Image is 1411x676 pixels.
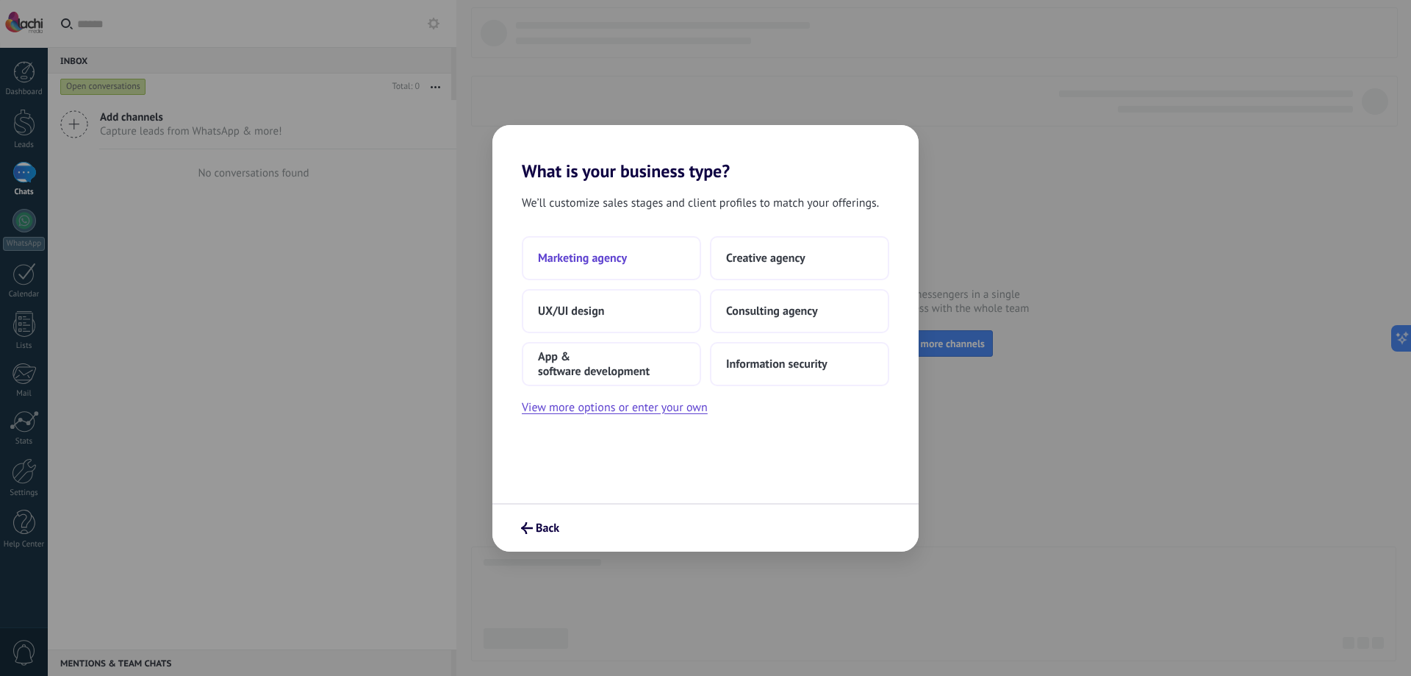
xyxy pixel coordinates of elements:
button: Back [514,516,566,541]
button: Information security [710,342,889,386]
button: UX/UI design [522,289,701,333]
button: App & software development [522,342,701,386]
span: Consulting agency [726,304,818,319]
h2: What is your business type? [492,125,919,182]
span: We’ll customize sales stages and client profiles to match your offerings. [522,193,879,213]
span: Marketing agency [538,251,627,266]
button: View more options or enter your own [522,398,708,417]
span: Creative agency [726,251,805,266]
span: UX/UI design [538,304,604,319]
button: Consulting agency [710,289,889,333]
span: Back [536,523,559,533]
button: Creative agency [710,236,889,280]
button: Marketing agency [522,236,701,280]
span: Information security [726,357,827,371]
span: App & software development [538,349,685,379]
